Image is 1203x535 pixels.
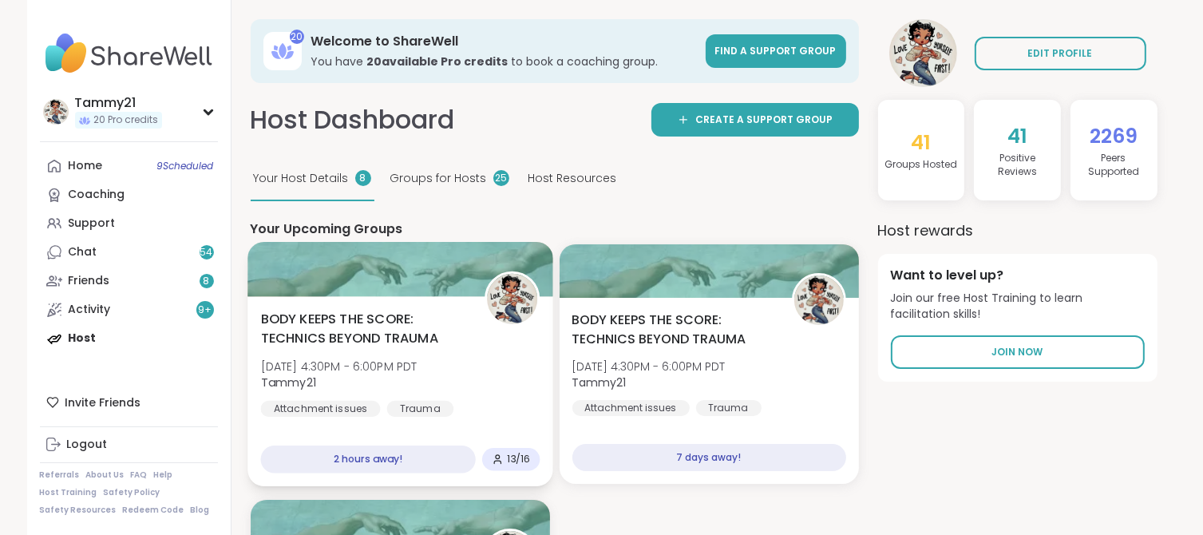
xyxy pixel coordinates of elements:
[696,113,833,127] span: Create a support group
[254,170,349,187] span: Your Host Details
[367,53,509,69] b: 20 available Pro credit s
[884,158,957,172] h4: Groups Hosted
[191,505,210,516] a: Blog
[69,158,103,174] div: Home
[40,470,80,481] a: Referrals
[40,388,218,417] div: Invite Friends
[878,220,1157,241] h3: Host rewards
[69,273,110,289] div: Friends
[198,303,212,317] span: 9 +
[794,275,844,325] img: Tammy21
[40,26,218,81] img: ShareWell Nav Logo
[1077,152,1151,179] h4: Peers Supported
[260,401,380,417] div: Attachment issues
[706,34,846,68] a: Find a support group
[40,295,218,324] a: Activity9+
[891,291,1145,322] span: Join our free Host Training to learn facilitation skills!
[572,374,627,390] b: Tammy21
[86,470,125,481] a: About Us
[980,152,1055,179] h4: Positive Review s
[290,30,304,44] div: 20
[251,102,455,138] h1: Host Dashboard
[40,238,218,267] a: Chat54
[311,53,696,69] h3: You have to book a coaching group.
[67,437,108,453] div: Logout
[157,160,214,172] span: 9 Scheduled
[911,129,931,157] span: 41
[992,345,1043,359] span: Join Now
[390,170,487,187] span: Groups for Hosts
[355,170,371,186] div: 8
[528,170,617,187] span: Host Resources
[94,113,159,127] span: 20 Pro credits
[493,170,509,186] div: 25
[200,246,213,260] span: 54
[506,453,530,466] span: 13 / 16
[75,94,162,112] div: Tammy21
[1090,122,1138,150] span: 2269
[131,470,148,481] a: FAQ
[40,180,218,209] a: Coaching
[154,470,173,481] a: Help
[40,267,218,295] a: Friends8
[104,487,160,498] a: Safety Policy
[69,187,125,203] div: Coaching
[260,359,417,374] span: [DATE] 4:30PM - 6:00PM PDT
[696,400,762,416] div: Trauma
[572,359,726,374] span: [DATE] 4:30PM - 6:00PM PDT
[43,99,69,125] img: Tammy21
[1028,46,1093,61] span: EDIT PROFILE
[889,19,957,87] img: Tammy21
[251,220,859,238] h4: Your Upcoming Groups
[891,267,1145,284] h4: Want to level up?
[260,446,475,474] div: 2 hours away!
[1007,122,1027,150] span: 41
[123,505,184,516] a: Redeem Code
[891,335,1145,369] a: Join Now
[69,216,116,232] div: Support
[40,152,218,180] a: Home9Scheduled
[311,33,696,50] h3: Welcome to ShareWell
[204,275,210,288] span: 8
[572,444,846,471] div: 7 days away!
[572,400,690,416] div: Attachment issues
[715,44,837,57] span: Find a support group
[260,310,466,349] span: BODY KEEPS THE SCORE: TECHNICS BEYOND TRAUMA
[40,505,117,516] a: Safety Resources
[69,244,97,260] div: Chat
[40,209,218,238] a: Support
[975,37,1146,70] a: EDIT PROFILE
[572,311,774,349] span: BODY KEEPS THE SCORE: TECHNICS BEYOND TRAUMA
[386,401,453,417] div: Trauma
[651,103,859,137] a: Create a support group
[40,430,218,459] a: Logout
[40,487,97,498] a: Host Training
[260,374,315,390] b: Tammy21
[69,302,111,318] div: Activity
[487,274,537,324] img: Tammy21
